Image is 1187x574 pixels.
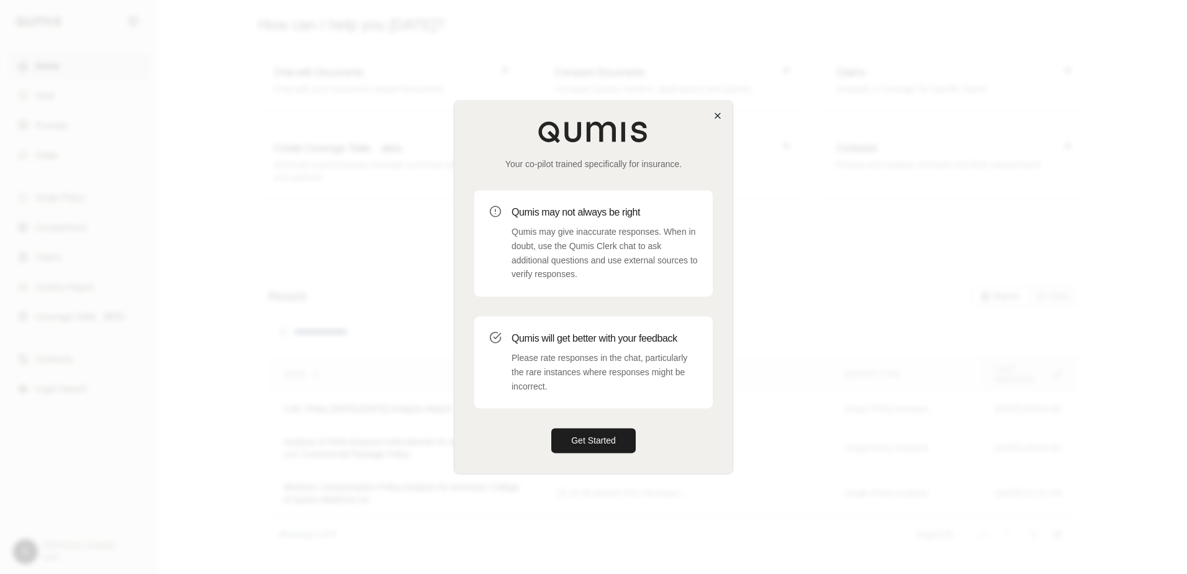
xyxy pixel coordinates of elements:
img: Qumis Logo [538,121,649,143]
button: Get Started [551,429,636,453]
p: Qumis may give inaccurate responses. When in doubt, use the Qumis Clerk chat to ask additional qu... [512,225,698,281]
h3: Qumis may not always be right [512,205,698,220]
h3: Qumis will get better with your feedback [512,331,698,346]
p: Your co-pilot trained specifically for insurance. [474,158,713,170]
p: Please rate responses in the chat, particularly the rare instances where responses might be incor... [512,351,698,393]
